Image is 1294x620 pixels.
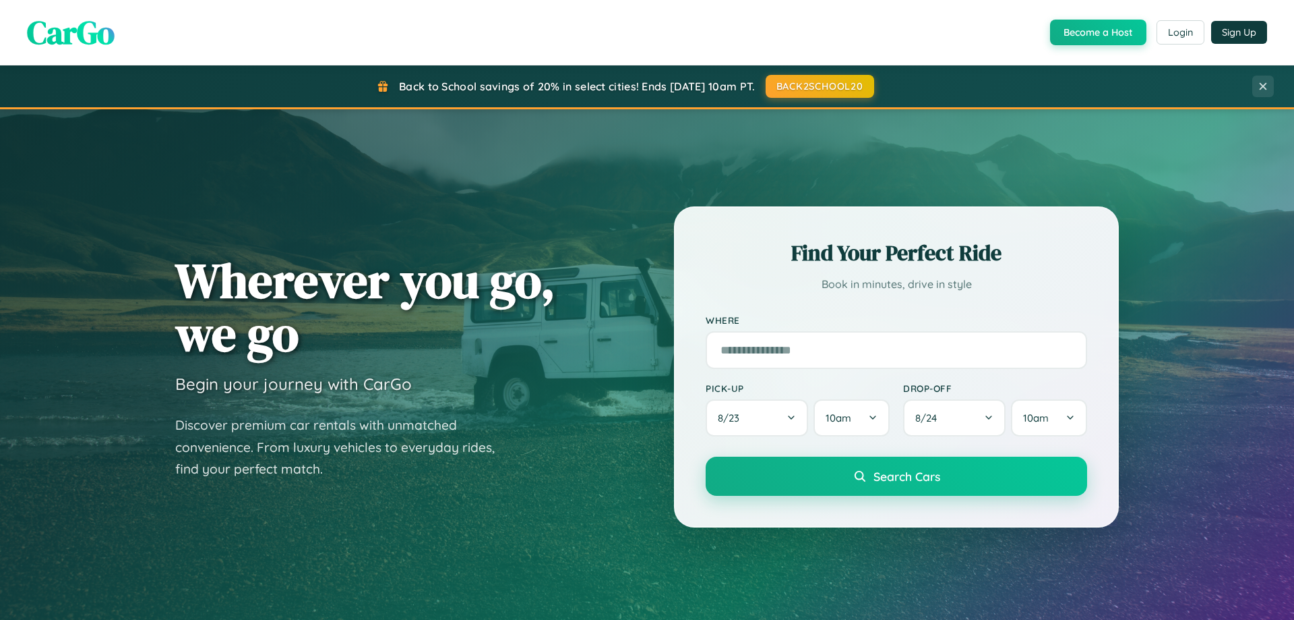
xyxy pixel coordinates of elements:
span: Search Cars [873,469,940,484]
button: 8/23 [706,399,808,436]
button: 8/24 [903,399,1006,436]
p: Discover premium car rentals with unmatched convenience. From luxury vehicles to everyday rides, ... [175,414,512,480]
h3: Begin your journey with CarGo [175,374,412,394]
button: Login [1157,20,1204,45]
button: Become a Host [1050,20,1146,45]
span: 10am [826,412,851,424]
h1: Wherever you go, we go [175,254,555,360]
button: Search Cars [706,457,1087,496]
button: 10am [1011,399,1087,436]
span: 8 / 23 [718,412,746,424]
label: Drop-off [903,383,1087,394]
button: 10am [813,399,890,436]
h2: Find Your Perfect Ride [706,238,1087,268]
p: Book in minutes, drive in style [706,275,1087,294]
span: CarGo [27,10,115,55]
label: Where [706,314,1087,326]
button: Sign Up [1211,21,1267,44]
label: Pick-up [706,383,890,394]
span: 10am [1023,412,1049,424]
button: BACK2SCHOOL20 [766,75,874,98]
span: 8 / 24 [915,412,944,424]
span: Back to School savings of 20% in select cities! Ends [DATE] 10am PT. [399,80,755,93]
